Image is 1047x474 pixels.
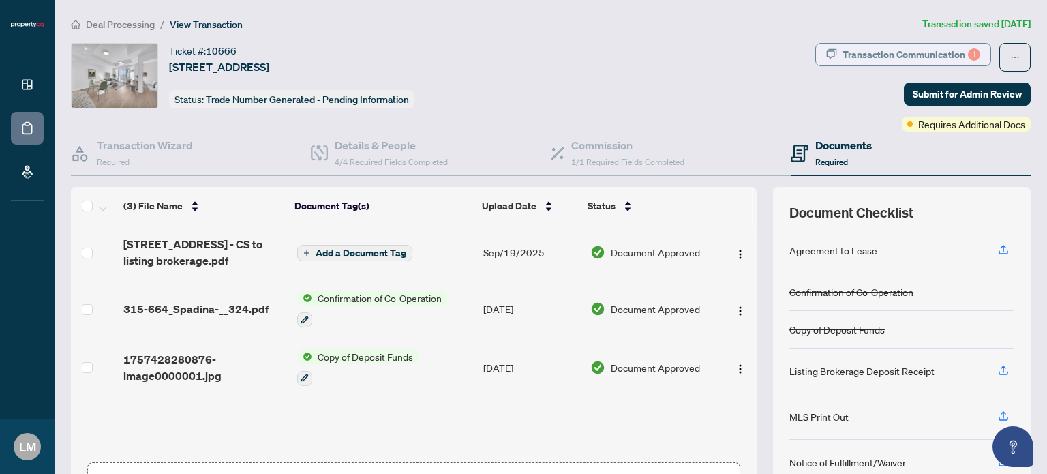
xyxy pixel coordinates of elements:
div: Agreement to Lease [789,243,877,258]
h4: Commission [571,137,684,153]
img: Status Icon [297,349,312,364]
div: Ticket #: [169,43,237,59]
span: [STREET_ADDRESS] - CS to listing brokerage.pdf [123,236,286,269]
span: Submit for Admin Review [913,83,1022,105]
span: Document Approved [611,360,700,375]
span: View Transaction [170,18,243,31]
img: IMG-C12268126_1.jpg [72,44,157,108]
span: home [71,20,80,29]
span: Document Approved [611,301,700,316]
div: 1 [968,48,980,61]
div: Copy of Deposit Funds [789,322,885,337]
div: MLS Print Out [789,409,849,424]
th: Document Tag(s) [289,187,476,225]
span: Confirmation of Co-Operation [312,291,447,306]
button: Transaction Communication1 [815,43,991,66]
h4: Transaction Wizard [97,137,193,153]
div: Status: [169,90,414,108]
span: Status [588,198,616,213]
li: / [160,16,164,32]
img: Logo [735,249,746,260]
img: Document Status [590,245,605,260]
span: plus [303,250,310,256]
div: Listing Brokerage Deposit Receipt [789,364,935,379]
span: 10666 [206,45,237,57]
span: 4/4 Required Fields Completed [335,157,448,167]
button: Status IconConfirmation of Co-Operation [297,291,447,327]
span: Trade Number Generated - Pending Information [206,93,409,106]
img: Logo [735,364,746,374]
span: 1/1 Required Fields Completed [571,157,684,167]
td: [DATE] [478,280,585,338]
span: LM [19,437,36,456]
div: Notice of Fulfillment/Waiver [789,455,906,470]
button: Submit for Admin Review [904,83,1031,106]
button: Logo [729,241,751,263]
td: [DATE] [478,338,585,397]
img: Document Status [590,301,605,316]
button: Logo [729,298,751,320]
span: Upload Date [482,198,536,213]
img: Status Icon [297,291,312,306]
h4: Documents [815,137,872,153]
span: Requires Additional Docs [918,117,1025,132]
span: Required [815,157,848,167]
td: Sep/19/2025 [478,225,585,280]
th: (3) File Name [118,187,290,225]
div: Transaction Communication [843,44,980,65]
button: Open asap [992,426,1033,467]
th: Upload Date [476,187,582,225]
div: Confirmation of Co-Operation [789,284,913,299]
span: Document Approved [611,245,700,260]
img: logo [11,20,44,29]
img: Logo [735,306,746,316]
span: Add a Document Tag [316,248,406,258]
span: 1757428280876-image0000001.jpg [123,351,286,384]
span: Copy of Deposit Funds [312,349,419,364]
h4: Details & People [335,137,448,153]
img: Document Status [590,360,605,375]
button: Status IconCopy of Deposit Funds [297,349,419,386]
th: Status [582,187,715,225]
button: Add a Document Tag [297,244,412,262]
button: Logo [729,357,751,379]
span: Required [97,157,130,167]
span: [STREET_ADDRESS] [169,59,269,75]
span: 315-664_Spadina-__324.pdf [123,301,269,317]
span: ellipsis [1010,53,1020,62]
span: (3) File Name [123,198,183,213]
span: Document Checklist [789,203,913,222]
article: Transaction saved [DATE] [922,16,1031,32]
button: Add a Document Tag [297,245,412,261]
span: Deal Processing [86,18,155,31]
